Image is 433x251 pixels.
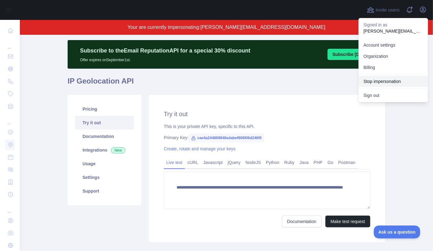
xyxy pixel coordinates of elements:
a: cURL [185,157,201,167]
a: Settings [75,171,134,184]
p: Offer expires on September 1st. [80,55,250,62]
a: Documentation [75,130,134,143]
button: Billing [359,62,428,73]
a: Pricing [75,102,134,116]
a: Live test [164,157,185,167]
a: Javascript [201,157,225,167]
a: Go [325,157,336,167]
a: Postman [336,157,358,167]
div: This is your private API key, specific to this API. [164,123,370,130]
p: Subscribe to the Email Reputation API for a special 30 % discount [80,46,250,55]
div: ... [5,201,15,214]
iframe: Toggle Customer Support [374,226,421,239]
span: [PERSON_NAME][EMAIL_ADDRESS][DOMAIN_NAME] [200,25,325,30]
a: Create, rotate and manage your keys [164,146,235,151]
div: Primary Key: [164,135,370,141]
p: [PERSON_NAME][EMAIL_ADDRESS][DOMAIN_NAME] [364,28,423,34]
a: PHP [311,157,325,167]
button: Make test request [325,216,370,227]
h1: IP Geolocation API [68,76,385,91]
span: cae4a244869948edabef806f06d246f0 [189,133,264,143]
button: Invite users [366,5,401,15]
div: ... [5,37,15,50]
a: Usage [75,157,134,171]
h2: Try it out [164,110,370,118]
a: jQuery [225,157,243,167]
a: NodeJS [243,157,263,167]
span: New [111,147,125,153]
a: Documentation [282,216,322,227]
button: Sign out [359,90,428,101]
a: Organization [359,51,428,62]
p: Signed in as [364,22,423,28]
a: Try it out [75,116,134,130]
span: Your are currently impersonating: [127,25,200,30]
button: Subscribe [DATE] [328,49,374,60]
button: Stop impersonation [359,76,428,87]
a: Python [263,157,282,167]
div: ... [5,113,15,125]
span: Invite users [376,7,400,14]
a: Integrations New [75,143,134,157]
a: Java [297,157,311,167]
a: Ruby [282,157,297,167]
a: Support [75,184,134,198]
a: Account settings [359,39,428,51]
